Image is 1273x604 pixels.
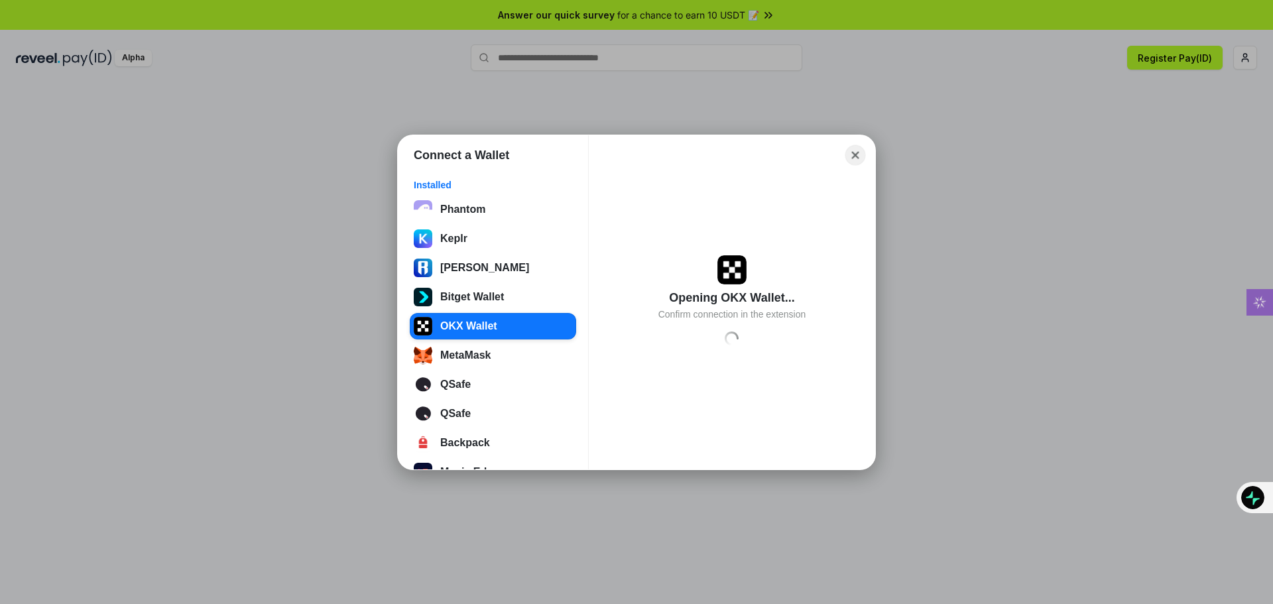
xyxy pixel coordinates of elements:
[414,179,572,191] div: Installed
[410,255,576,281] button: [PERSON_NAME]
[410,284,576,310] button: Bitget Wallet
[410,371,576,398] button: QSafe
[440,204,485,215] div: Phantom
[440,291,504,303] div: Bitget Wallet
[410,400,576,427] button: QSafe
[669,290,794,306] div: Opening OKX Wallet...
[410,459,576,485] button: Magic Eden
[414,259,432,277] img: svg%3E%0A
[414,317,432,335] img: 5VZ71FV6L7PA3gg3tXrdQ+DgLhC+75Wq3no69P3MC0NFQpx2lL04Ql9gHK1bRDjsSBIvScBnDTk1WrlGIZBorIDEYJj+rhdgn...
[658,308,806,320] div: Confirm connection in the extension
[440,408,471,420] div: QSafe
[410,313,576,339] button: OKX Wallet
[440,379,471,391] div: QSafe
[440,466,499,478] div: Magic Eden
[414,434,432,452] img: 4BxBxKvl5W07cAAAAASUVORK5CYII=
[414,229,432,248] img: ByMCUfJCc2WaAAAAAElFTkSuQmCC
[440,349,491,361] div: MetaMask
[440,262,529,274] div: [PERSON_NAME]
[414,288,432,306] img: svg+xml;base64,PHN2ZyB3aWR0aD0iNTEyIiBoZWlnaHQ9IjUxMiIgdmlld0JveD0iMCAwIDUxMiA1MTIiIGZpbGw9Im5vbm...
[410,342,576,369] button: MetaMask
[845,145,866,165] button: Close
[414,346,432,365] img: svg+xml;base64,PHN2ZyB3aWR0aD0iMzUiIGhlaWdodD0iMzQiIHZpZXdCb3g9IjAgMCAzNSAzNCIgZmlsbD0ibm9uZSIgeG...
[414,200,432,219] img: epq2vO3P5aLWl15yRS7Q49p1fHTx2Sgh99jU3kfXv7cnPATIVQHAx5oQs66JWv3SWEjHOsb3kKgmE5WNBxBId7C8gm8wEgOvz...
[414,463,432,481] img: ALG3Se1BVDzMAAAAAElFTkSuQmCC
[440,437,490,449] div: Backpack
[410,225,576,252] button: Keplr
[410,430,576,456] button: Backpack
[440,320,497,332] div: OKX Wallet
[717,255,747,284] img: 5VZ71FV6L7PA3gg3tXrdQ+DgLhC+75Wq3no69P3MC0NFQpx2lL04Ql9gHK1bRDjsSBIvScBnDTk1WrlGIZBorIDEYJj+rhdgn...
[414,375,432,394] img: svg+xml;base64,PD94bWwgdmVyc2lvbj0iMS4wIiBlbmNvZGluZz0iVVRGLTgiPz4KPHN2ZyB2ZXJzaW9uPSIxLjEiIHhtbG...
[414,147,509,163] h1: Connect a Wallet
[414,404,432,423] img: svg+xml;base64,PD94bWwgdmVyc2lvbj0iMS4wIiBlbmNvZGluZz0iVVRGLTgiPz4KPHN2ZyB2ZXJzaW9uPSIxLjEiIHhtbG...
[410,196,576,223] button: Phantom
[440,233,467,245] div: Keplr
